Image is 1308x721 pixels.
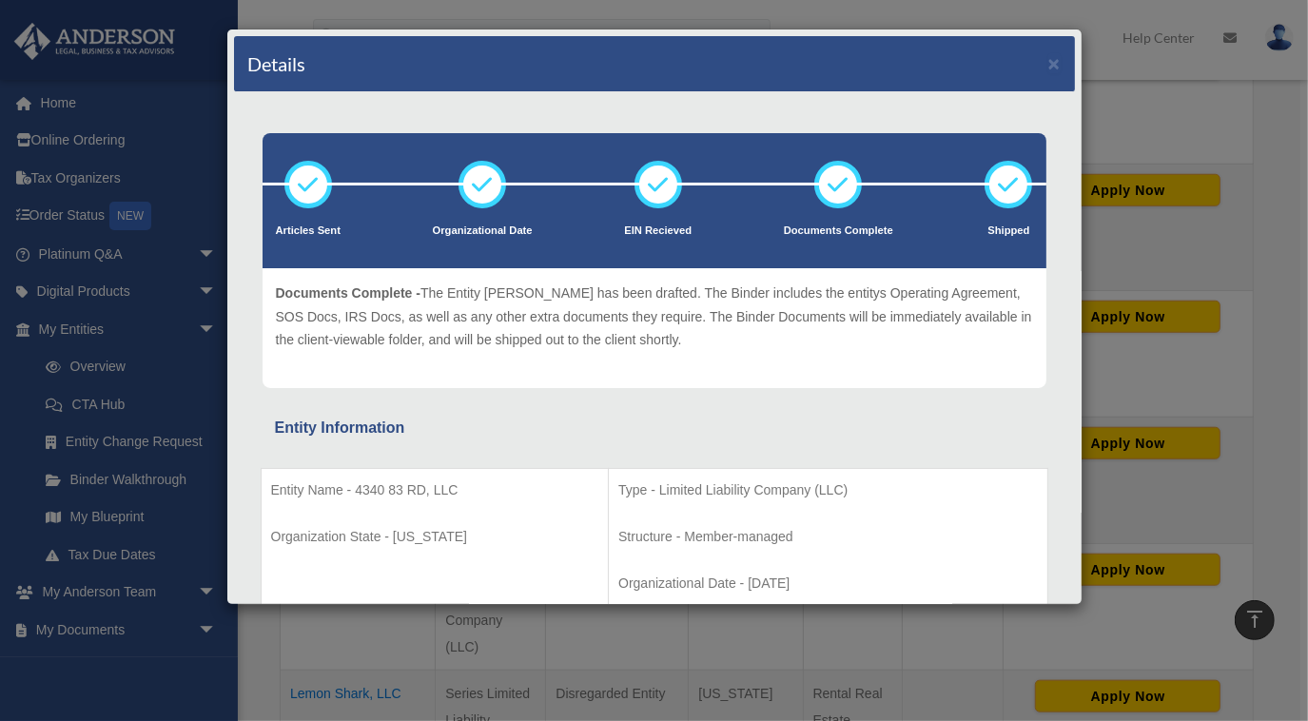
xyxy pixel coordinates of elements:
p: Organizational Date - [DATE] [618,572,1037,595]
p: Articles Sent [276,222,341,241]
p: Shipped [985,222,1032,241]
p: Organization State - [US_STATE] [271,525,599,549]
p: The Entity [PERSON_NAME] has been drafted. The Binder includes the entitys Operating Agreement, S... [276,282,1033,352]
span: Documents Complete - [276,285,420,301]
h4: Details [248,50,306,77]
button: × [1048,53,1061,73]
p: Type - Limited Liability Company (LLC) [618,478,1037,502]
p: Entity Name - 4340 83 RD, LLC [271,478,599,502]
p: EIN Recieved [624,222,692,241]
p: Structure - Member-managed [618,525,1037,549]
p: Organizational Date [433,222,533,241]
p: Documents Complete [784,222,893,241]
div: Entity Information [275,415,1034,441]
